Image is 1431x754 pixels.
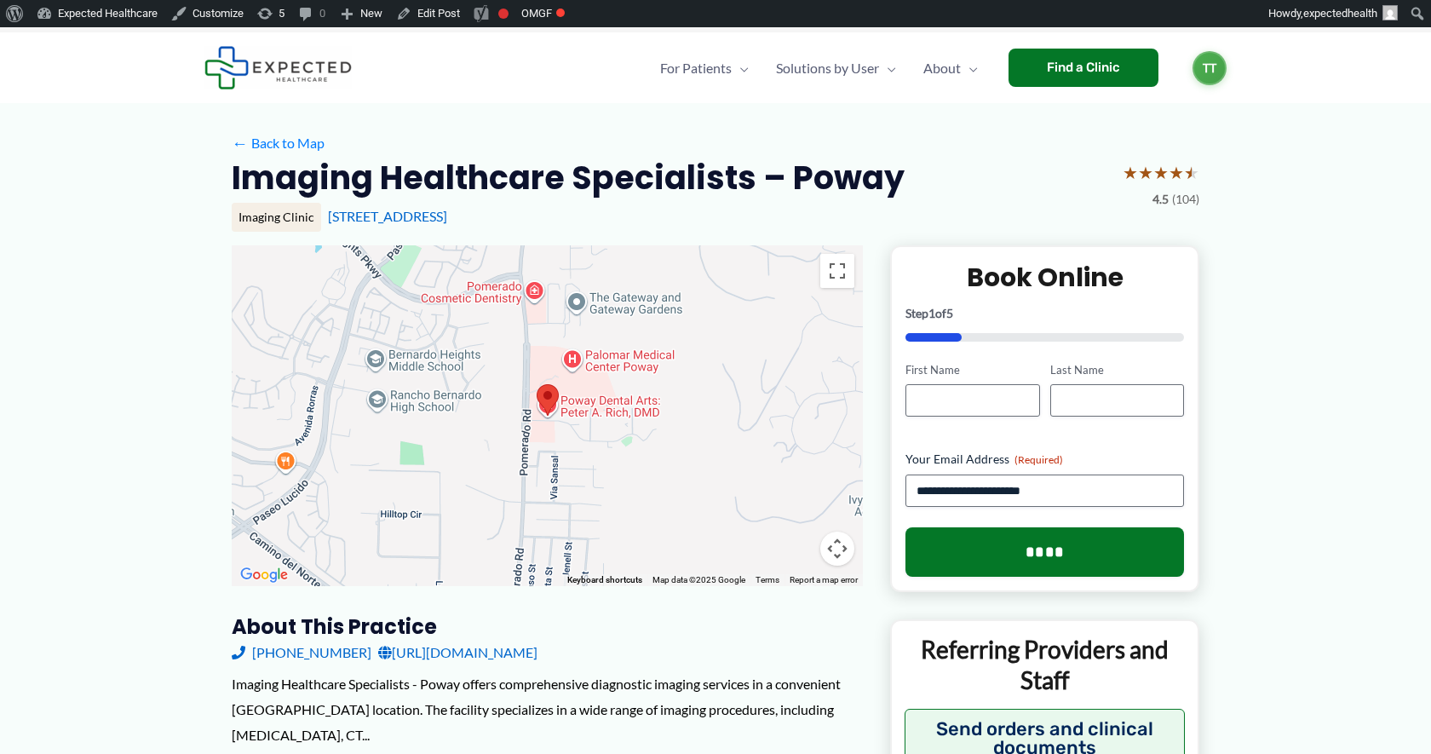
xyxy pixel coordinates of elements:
a: Find a Clinic [1009,49,1158,87]
a: Open this area in Google Maps (opens a new window) [236,564,292,586]
a: [STREET_ADDRESS] [328,208,447,224]
span: Map data ©2025 Google [652,575,745,584]
span: 4.5 [1152,188,1169,210]
span: ★ [1138,157,1153,188]
label: Your Email Address [905,451,1184,468]
a: For PatientsMenu Toggle [647,38,762,98]
a: AboutMenu Toggle [910,38,991,98]
h3: About this practice [232,613,863,640]
span: 1 [928,306,935,320]
span: Menu Toggle [732,38,749,98]
span: Menu Toggle [961,38,978,98]
span: ← [232,135,248,151]
a: [PHONE_NUMBER] [232,640,371,665]
div: Focus keyphrase not set [498,9,509,19]
div: Imaging Healthcare Specialists - Poway offers comprehensive diagnostic imaging services in a conv... [232,671,863,747]
p: Referring Providers and Staff [905,634,1185,696]
span: ★ [1153,157,1169,188]
img: Expected Healthcare Logo - side, dark font, small [204,46,352,89]
button: Map camera controls [820,532,854,566]
h2: Imaging Healthcare Specialists – Poway [232,157,905,199]
span: For Patients [660,38,732,98]
nav: Primary Site Navigation [647,38,991,98]
a: TT [1192,51,1227,85]
span: ★ [1123,157,1138,188]
div: Imaging Clinic [232,203,321,232]
p: Step of [905,308,1184,319]
label: First Name [905,362,1039,378]
a: Terms (opens in new tab) [756,575,779,584]
span: ★ [1169,157,1184,188]
span: 5 [946,306,953,320]
a: Report a map error [790,575,858,584]
h2: Book Online [905,261,1184,294]
a: ←Back to Map [232,130,325,156]
span: About [923,38,961,98]
span: Solutions by User [776,38,879,98]
label: Last Name [1050,362,1184,378]
button: Keyboard shortcuts [567,574,642,586]
a: Solutions by UserMenu Toggle [762,38,910,98]
a: [URL][DOMAIN_NAME] [378,640,537,665]
span: (104) [1172,188,1199,210]
span: (Required) [1014,453,1063,466]
span: expectedhealth [1303,7,1377,20]
img: Google [236,564,292,586]
span: ★ [1184,157,1199,188]
button: Toggle fullscreen view [820,254,854,288]
span: Menu Toggle [879,38,896,98]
